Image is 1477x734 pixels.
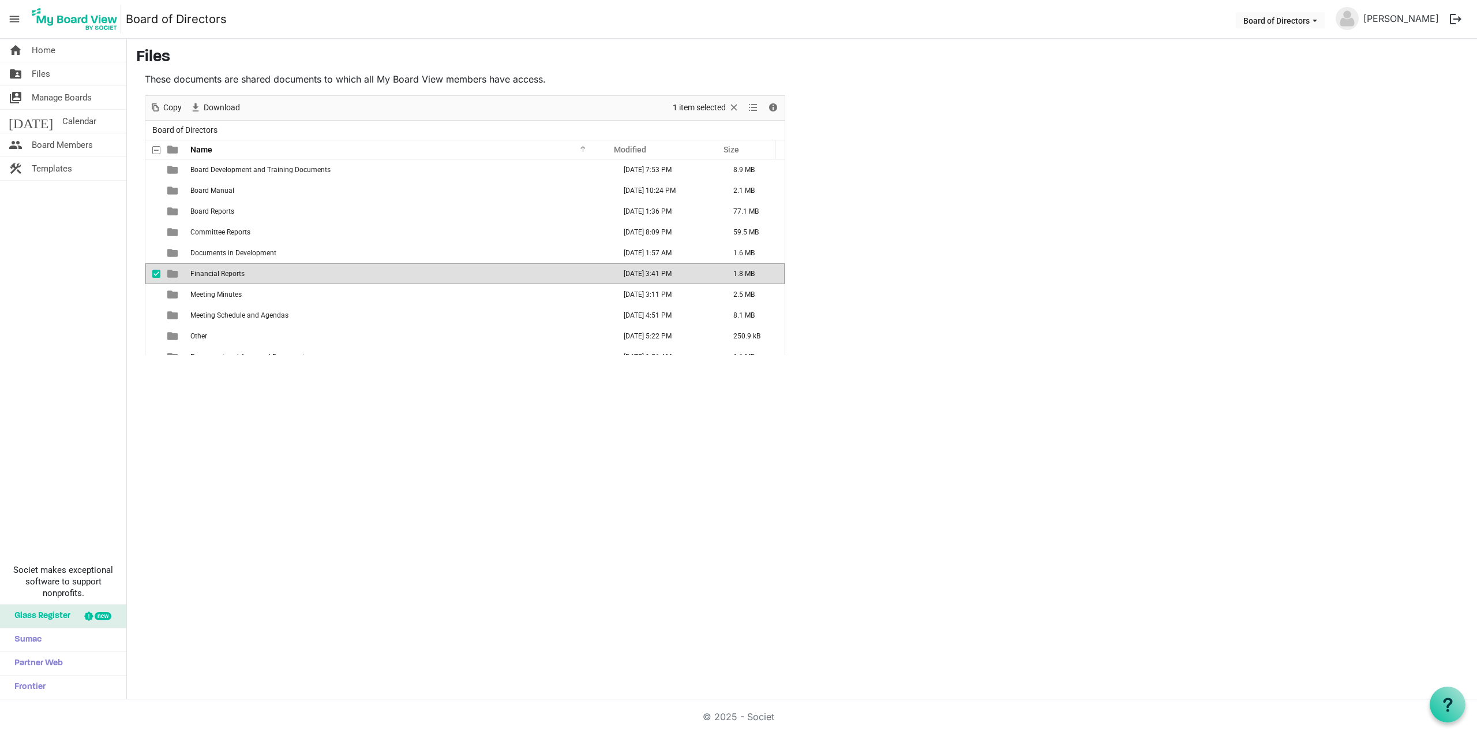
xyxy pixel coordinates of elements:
span: Sumac [9,628,42,651]
span: Permanent and Approved Documents [190,353,308,361]
span: Home [32,39,55,62]
h3: Files [136,48,1468,68]
span: Download [203,100,241,115]
div: View [744,96,763,120]
span: Templates [32,157,72,180]
td: August 29, 2025 3:41 PM column header Modified [612,263,721,284]
div: Download [186,96,244,120]
td: Board Reports is template cell column header Name [187,201,612,222]
span: Name [190,145,212,154]
span: Files [32,62,50,85]
td: 2.5 MB is template cell column header Size [721,284,785,305]
td: checkbox [145,305,160,326]
span: Board Members [32,133,93,157]
span: Manage Boards [32,86,92,109]
td: May 12, 2025 1:57 AM column header Modified [612,243,721,263]
a: © 2025 - Societ [703,711,774,722]
td: January 07, 2025 10:24 PM column header Modified [612,180,721,201]
td: August 07, 2025 3:11 PM column header Modified [612,284,721,305]
td: 1.6 MB is template cell column header Size [721,243,785,263]
td: is template cell column header type [160,243,187,263]
td: is template cell column header type [160,180,187,201]
span: Modified [614,145,646,154]
td: 59.5 MB is template cell column header Size [721,222,785,243]
td: checkbox [145,263,160,284]
p: These documents are shared documents to which all My Board View members have access. [145,72,785,86]
button: Download [188,100,242,115]
span: Partner Web [9,652,63,675]
td: is template cell column header type [160,201,187,222]
span: Other [190,332,207,340]
div: Copy [145,96,186,120]
span: Board of Directors [150,123,220,137]
td: Meeting Schedule and Agendas is template cell column header Name [187,305,612,326]
td: checkbox [145,346,160,367]
td: checkbox [145,201,160,222]
span: folder_shared [9,62,23,85]
td: Board Manual is template cell column header Name [187,180,612,201]
span: Meeting Minutes [190,290,242,299]
span: Glass Register [9,605,70,628]
span: 1 item selected [672,100,727,115]
td: Other is template cell column header Name [187,326,612,346]
img: My Board View Logo [28,5,121,33]
td: December 09, 2024 5:22 PM column header Modified [612,326,721,346]
td: 1.1 MB is template cell column header Size [721,346,785,367]
button: logout [1444,7,1468,31]
div: Details [763,96,783,120]
td: checkbox [145,243,160,263]
span: Committee Reports [190,228,250,236]
td: is template cell column header type [160,326,187,346]
span: Frontier [9,676,46,699]
td: checkbox [145,159,160,180]
td: Committee Reports is template cell column header Name [187,222,612,243]
button: Board of Directors dropdownbutton [1236,12,1325,28]
button: Copy [148,100,184,115]
button: Details [766,100,781,115]
td: September 03, 2025 8:09 PM column header Modified [612,222,721,243]
td: Permanent and Approved Documents is template cell column header Name [187,346,612,367]
td: is template cell column header type [160,159,187,180]
td: checkbox [145,284,160,305]
span: Board Manual [190,187,234,195]
span: Calendar [62,110,96,133]
span: construction [9,157,23,180]
span: [DATE] [9,110,53,133]
td: 8.9 MB is template cell column header Size [721,159,785,180]
div: Clear selection [669,96,744,120]
span: people [9,133,23,157]
td: December 26, 2024 7:53 PM column header Modified [612,159,721,180]
td: is template cell column header type [160,222,187,243]
a: Board of Directors [126,8,227,31]
td: 8.1 MB is template cell column header Size [721,305,785,326]
td: Financial Reports is template cell column header Name [187,263,612,284]
td: 1.8 MB is template cell column header Size [721,263,785,284]
span: Financial Reports [190,270,245,278]
img: no-profile-picture.svg [1336,7,1359,30]
td: checkbox [145,222,160,243]
span: Board Reports [190,207,234,215]
span: Size [723,145,739,154]
td: is template cell column header type [160,284,187,305]
span: home [9,39,23,62]
span: Copy [162,100,183,115]
span: Societ makes exceptional software to support nonprofits. [5,564,121,599]
span: Meeting Schedule and Agendas [190,311,288,319]
td: May 12, 2025 1:56 AM column header Modified [612,346,721,367]
td: checkbox [145,326,160,346]
td: August 11, 2025 4:51 PM column header Modified [612,305,721,326]
td: 250.9 kB is template cell column header Size [721,326,785,346]
a: My Board View Logo [28,5,126,33]
a: [PERSON_NAME] [1359,7,1444,30]
span: switch_account [9,86,23,109]
button: Selection [671,100,742,115]
td: is template cell column header type [160,305,187,326]
span: Documents in Development [190,249,276,257]
td: checkbox [145,180,160,201]
td: Board Development and Training Documents is template cell column header Name [187,159,612,180]
td: is template cell column header type [160,263,187,284]
div: new [95,612,111,620]
span: menu [3,8,25,30]
span: Board Development and Training Documents [190,166,331,174]
td: 77.1 MB is template cell column header Size [721,201,785,222]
